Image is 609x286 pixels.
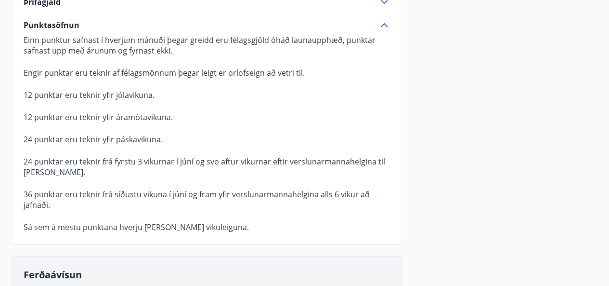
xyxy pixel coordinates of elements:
[24,35,390,56] p: Einn punktur safnast í hverjum mánuði þegar greidd eru félagsgjöld óháð launaupphæð, punktar safn...
[24,222,390,232] p: Sá sem á mestu punktana hverju [PERSON_NAME] vikuleiguna.
[24,189,390,210] p: 36 punktar eru teknir frá síðustu vikuna í júní og fram yfir verslunarmannahelgina alls 6 vikur a...
[24,134,390,145] p: 24 punktar eru teknir yfir páskavikuna.
[24,268,82,281] span: Ferðaávísun
[24,19,390,31] div: Punktasöfnun
[24,112,390,123] p: 12 punktar eru teknir yfir áramótavikuna.
[24,68,390,78] p: Engir punktar eru teknir af félagsmönnum þegar leigt er orlofseign að vetri til.
[24,31,390,232] div: Punktasöfnun
[24,156,390,177] p: 24 punktar eru teknir frá fyrstu 3 vikurnar í júní og svo aftur vikurnar eftir verslunarmannahelg...
[24,20,79,30] span: Punktasöfnun
[24,90,390,100] p: 12 punktar eru teknir yfir jólavikuna.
